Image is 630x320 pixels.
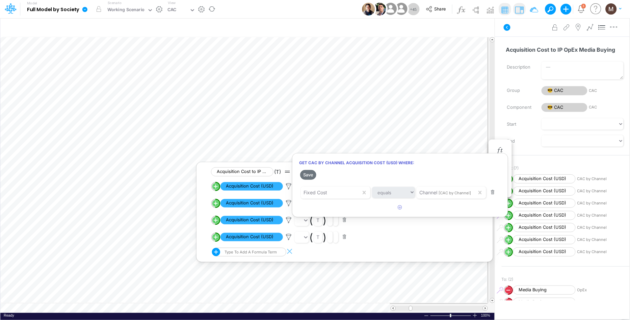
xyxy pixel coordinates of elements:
div: Channel [419,189,471,196]
span: [CAC by Channel] [439,191,471,195]
span: Channel [419,190,437,195]
label: Model [27,1,37,5]
img: User Image Icon [362,3,375,16]
button: Save [300,170,316,180]
img: User Image Icon [383,1,398,17]
img: User Image Icon [373,3,386,16]
span: Fixed Cost [304,190,327,195]
label: Scenario [108,0,122,5]
div: Fixed Cost [304,189,327,196]
label: View [168,0,176,5]
img: User Image Icon [394,1,409,17]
